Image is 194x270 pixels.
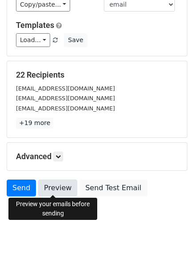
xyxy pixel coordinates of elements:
a: Send [7,180,36,196]
small: [EMAIL_ADDRESS][DOMAIN_NAME] [16,85,115,92]
a: Preview [38,180,77,196]
iframe: Chat Widget [150,227,194,270]
a: Send Test Email [79,180,147,196]
h5: 22 Recipients [16,70,178,80]
button: Save [64,33,87,47]
small: [EMAIL_ADDRESS][DOMAIN_NAME] [16,105,115,112]
a: +19 more [16,117,53,129]
a: Templates [16,20,54,30]
small: [EMAIL_ADDRESS][DOMAIN_NAME] [16,95,115,102]
div: Preview your emails before sending [8,198,97,220]
h5: Advanced [16,152,178,161]
a: Load... [16,33,50,47]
